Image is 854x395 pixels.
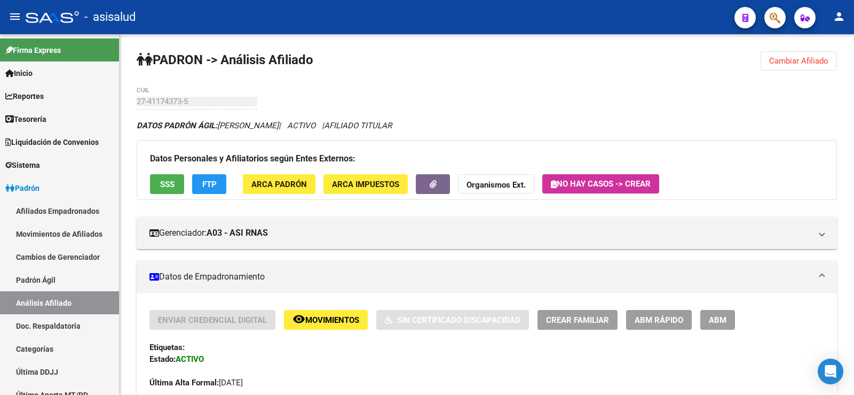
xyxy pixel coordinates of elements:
span: Sin Certificado Discapacidad [397,315,520,325]
strong: DATOS PADRÓN ÁGIL: [137,121,217,130]
span: SSS [160,180,175,189]
span: No hay casos -> Crear [551,179,651,189]
span: Crear Familiar [546,315,609,325]
span: Inicio [5,67,33,79]
span: Enviar Credencial Digital [158,315,267,325]
span: AFILIADO TITULAR [324,121,392,130]
button: ARCA Impuestos [323,174,408,194]
button: FTP [192,174,226,194]
button: Organismos Ext. [458,174,534,194]
strong: Última Alta Formal: [149,378,219,388]
mat-icon: person [833,10,845,23]
button: Enviar Credencial Digital [149,310,275,330]
strong: Estado: [149,354,176,364]
strong: ACTIVO [176,354,204,364]
mat-expansion-panel-header: Gerenciador:A03 - ASI RNAS [137,217,837,249]
mat-expansion-panel-header: Datos de Empadronamiento [137,261,837,293]
strong: Etiquetas: [149,343,185,352]
span: Firma Express [5,44,61,56]
span: Cambiar Afiliado [769,56,828,66]
span: Sistema [5,159,40,171]
mat-panel-title: Gerenciador: [149,227,811,239]
h3: Datos Personales y Afiliatorios según Entes Externos: [150,151,824,166]
button: ARCA Padrón [243,174,315,194]
span: Padrón [5,182,39,194]
strong: PADRON -> Análisis Afiliado [137,52,313,67]
button: SSS [150,174,184,194]
span: ABM Rápido [635,315,683,325]
button: No hay casos -> Crear [542,174,659,193]
span: Liquidación de Convenios [5,136,99,148]
span: FTP [202,180,217,189]
button: Sin Certificado Discapacidad [376,310,529,330]
mat-icon: menu [9,10,21,23]
span: [DATE] [149,378,243,388]
strong: Organismos Ext. [466,180,526,190]
button: ABM Rápido [626,310,692,330]
span: Tesorería [5,113,46,125]
span: ABM [709,315,726,325]
span: Reportes [5,90,44,102]
i: | ACTIVO | [137,121,392,130]
strong: A03 - ASI RNAS [207,227,268,239]
button: ABM [700,310,735,330]
span: ARCA Impuestos [332,180,399,189]
span: Movimientos [305,315,359,325]
span: - asisalud [84,5,136,29]
mat-panel-title: Datos de Empadronamiento [149,271,811,283]
span: ARCA Padrón [251,180,307,189]
mat-icon: remove_red_eye [292,313,305,326]
button: Movimientos [284,310,368,330]
span: [PERSON_NAME] [137,121,279,130]
div: Open Intercom Messenger [818,359,843,384]
button: Cambiar Afiliado [761,51,837,71]
button: Crear Familiar [537,310,618,330]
